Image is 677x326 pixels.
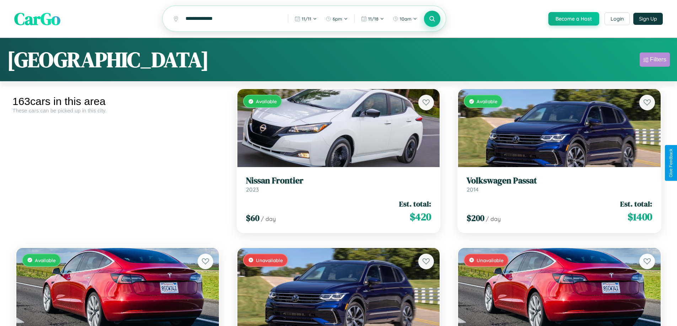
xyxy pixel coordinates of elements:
[256,98,277,104] span: Available
[477,98,498,104] span: Available
[633,13,663,25] button: Sign Up
[668,149,673,177] div: Give Feedback
[256,257,283,263] span: Unavailable
[14,7,60,31] span: CarGo
[246,212,259,224] span: $ 60
[467,212,484,224] span: $ 200
[620,199,652,209] span: Est. total:
[467,176,652,186] h3: Volkswagen Passat
[246,176,431,186] h3: Nissan Frontier
[389,13,421,24] button: 10am
[400,16,412,22] span: 10am
[261,215,276,222] span: / day
[12,107,223,114] div: These cars can be picked up in this city.
[477,257,504,263] span: Unavailable
[467,186,479,193] span: 2014
[368,16,378,22] span: 11 / 18
[322,13,351,24] button: 6pm
[246,176,431,193] a: Nissan Frontier2023
[650,56,666,63] div: Filters
[291,13,321,24] button: 11/11
[548,12,599,26] button: Become a Host
[399,199,431,209] span: Est. total:
[467,176,652,193] a: Volkswagen Passat2014
[333,16,342,22] span: 6pm
[302,16,311,22] span: 11 / 11
[358,13,388,24] button: 11/18
[410,210,431,224] span: $ 420
[246,186,259,193] span: 2023
[12,95,223,107] div: 163 cars in this area
[628,210,652,224] span: $ 1400
[7,45,209,74] h1: [GEOGRAPHIC_DATA]
[486,215,501,222] span: / day
[640,53,670,67] button: Filters
[605,12,630,25] button: Login
[35,257,56,263] span: Available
